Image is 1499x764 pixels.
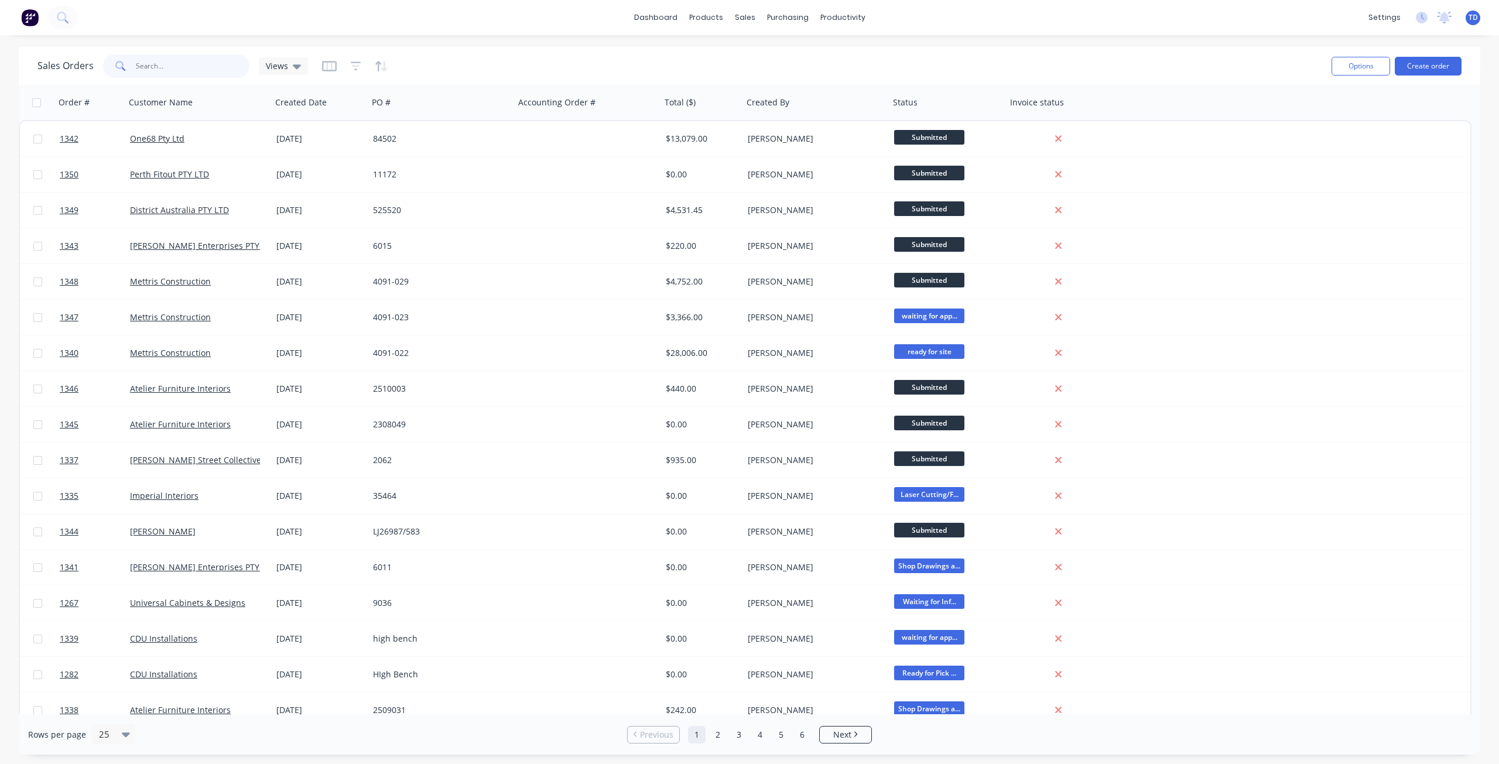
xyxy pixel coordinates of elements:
img: Factory [21,9,39,26]
span: Submitted [894,451,964,466]
span: Waiting for Inf... [894,594,964,609]
div: 6015 [373,240,503,252]
span: Submitted [894,130,964,145]
a: Previous page [628,729,679,741]
span: 1350 [60,169,78,180]
span: 1338 [60,704,78,716]
span: 1342 [60,133,78,145]
span: 1282 [60,669,78,680]
a: Page 1 is your current page [688,726,706,744]
div: 9036 [373,597,503,609]
span: Previous [640,729,673,741]
div: 4091-022 [373,347,503,359]
div: $3,366.00 [666,311,735,323]
div: 11172 [373,169,503,180]
a: [PERSON_NAME] Enterprises PTY LTD [130,240,276,251]
span: Views [266,60,288,72]
div: 4091-029 [373,276,503,287]
a: District Australia PTY LTD [130,204,229,215]
div: [DATE] [276,597,364,609]
div: $28,006.00 [666,347,735,359]
span: 1267 [60,597,78,609]
a: Imperial Interiors [130,490,199,501]
div: [PERSON_NAME] [748,490,878,502]
div: [PERSON_NAME] [748,383,878,395]
div: $0.00 [666,169,735,180]
div: [DATE] [276,311,364,323]
span: 1349 [60,204,78,216]
div: 525520 [373,204,503,216]
div: high bench [373,633,503,645]
span: TD [1469,12,1478,23]
span: Submitted [894,237,964,252]
div: HIgh Bench [373,669,503,680]
span: Submitted [894,166,964,180]
a: 1346 [60,371,130,406]
div: [DATE] [276,204,364,216]
a: [PERSON_NAME] [130,526,196,537]
div: $0.00 [666,490,735,502]
div: $4,531.45 [666,204,735,216]
div: PO # [372,97,391,108]
a: 1343 [60,228,130,263]
a: 1342 [60,121,130,156]
span: Next [833,729,851,741]
a: 1348 [60,264,130,299]
div: Invoice status [1010,97,1064,108]
div: [DATE] [276,526,364,537]
div: settings [1363,9,1406,26]
a: 1344 [60,514,130,549]
span: Rows per page [28,729,86,741]
div: $0.00 [666,597,735,609]
div: [DATE] [276,454,364,466]
div: Total ($) [665,97,696,108]
span: Submitted [894,416,964,430]
span: 1346 [60,383,78,395]
a: 1338 [60,693,130,728]
div: productivity [814,9,871,26]
div: sales [729,9,761,26]
div: $0.00 [666,633,735,645]
div: [DATE] [276,276,364,287]
span: 1340 [60,347,78,359]
span: Submitted [894,523,964,537]
a: Mettris Construction [130,276,211,287]
div: [PERSON_NAME] [748,526,878,537]
a: CDU Installations [130,633,197,644]
span: Submitted [894,273,964,287]
div: [PERSON_NAME] [748,347,878,359]
a: Page 6 [793,726,811,744]
a: Page 2 [709,726,727,744]
div: [DATE] [276,347,364,359]
span: waiting for app... [894,309,964,323]
button: Create order [1395,57,1462,76]
a: 1347 [60,300,130,335]
span: 1339 [60,633,78,645]
a: 1339 [60,621,130,656]
div: $220.00 [666,240,735,252]
a: Page 4 [751,726,769,744]
div: $242.00 [666,704,735,716]
h1: Sales Orders [37,60,94,71]
div: purchasing [761,9,814,26]
div: 2510003 [373,383,503,395]
a: dashboard [628,9,683,26]
div: [DATE] [276,169,364,180]
button: Options [1332,57,1390,76]
a: CDU Installations [130,669,197,680]
div: $4,752.00 [666,276,735,287]
a: 1335 [60,478,130,513]
span: 1348 [60,276,78,287]
div: [PERSON_NAME] [748,133,878,145]
span: waiting for app... [894,630,964,645]
div: $13,079.00 [666,133,735,145]
a: Atelier Furniture Interiors [130,704,231,715]
div: [DATE] [276,490,364,502]
ul: Pagination [622,726,877,744]
div: Created Date [275,97,327,108]
a: One68 Pty Ltd [130,133,184,144]
a: 1340 [60,335,130,371]
div: $0.00 [666,669,735,680]
div: [PERSON_NAME] [748,240,878,252]
div: 35464 [373,490,503,502]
